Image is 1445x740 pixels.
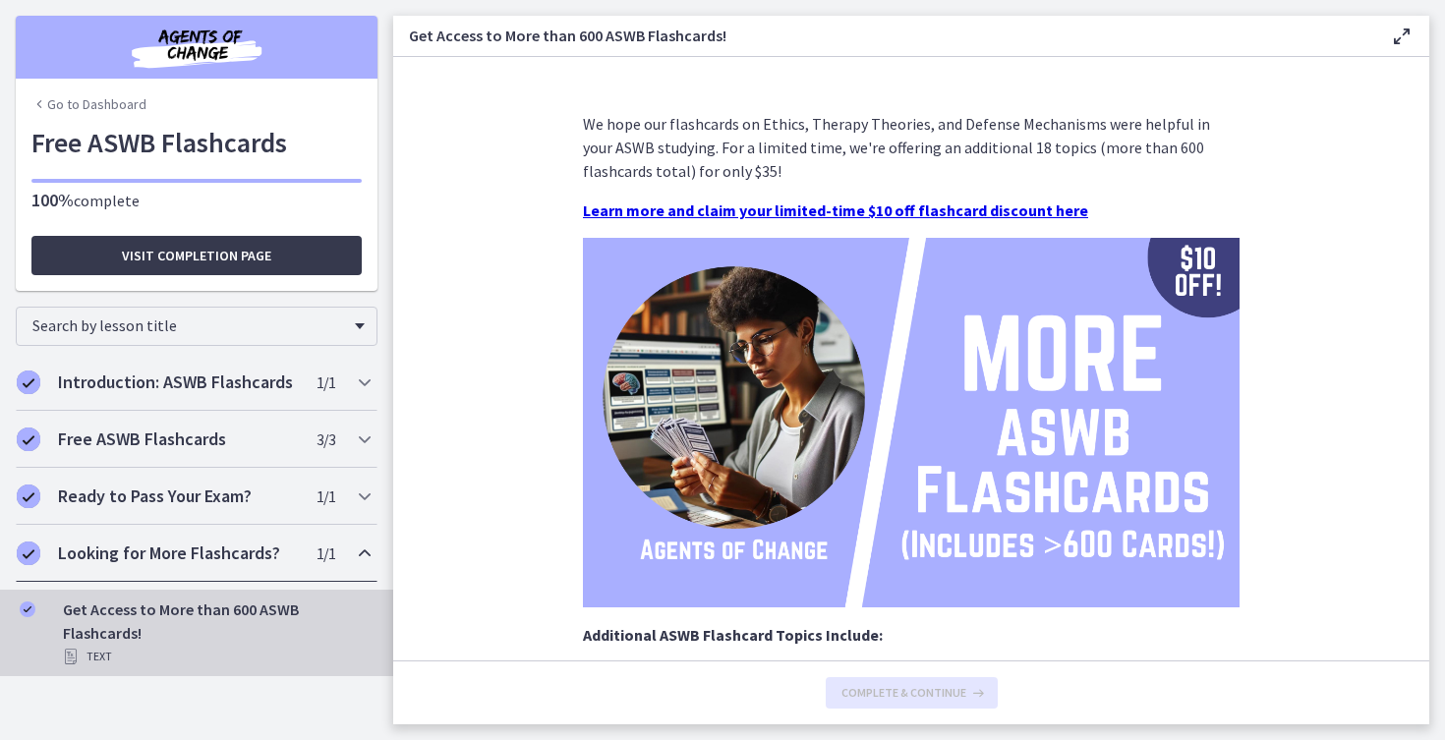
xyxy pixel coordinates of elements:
[826,677,998,709] button: Complete & continue
[317,484,335,508] span: 1 / 1
[32,315,345,335] span: Search by lesson title
[79,24,315,71] img: Agents of Change
[17,427,40,451] i: Completed
[20,601,35,617] i: Completed
[31,236,362,275] button: Visit completion page
[583,238,1240,607] img: More_ASWB_Flashcards_%282%29.png
[317,541,335,565] span: 1 / 1
[58,427,298,451] h2: Free ASWB Flashcards
[58,370,298,394] h2: Introduction: ASWB Flashcards
[17,370,40,394] i: Completed
[31,189,74,211] span: 100%
[58,484,298,508] h2: Ready to Pass Your Exam?
[16,307,377,346] div: Search by lesson title
[583,200,1088,220] a: Learn more and claim your limited-time $10 off flashcard discount here
[317,370,335,394] span: 1 / 1
[31,122,362,163] h1: Free ASWB Flashcards
[317,427,335,451] span: 3 / 3
[63,598,370,668] div: Get Access to More than 600 ASWB Flashcards!
[17,541,40,565] i: Completed
[841,685,966,701] span: Complete & continue
[583,112,1240,183] p: We hope our flashcards on Ethics, Therapy Theories, and Defense Mechanisms were helpful in your A...
[63,645,370,668] div: Text
[583,625,883,645] strong: Additional ASWB Flashcard Topics Include:
[409,24,1358,47] h3: Get Access to More than 600 ASWB Flashcards!
[17,484,40,508] i: Completed
[31,189,362,212] p: complete
[31,94,146,114] a: Go to Dashboard
[58,541,298,565] h2: Looking for More Flashcards?
[122,244,271,267] span: Visit completion page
